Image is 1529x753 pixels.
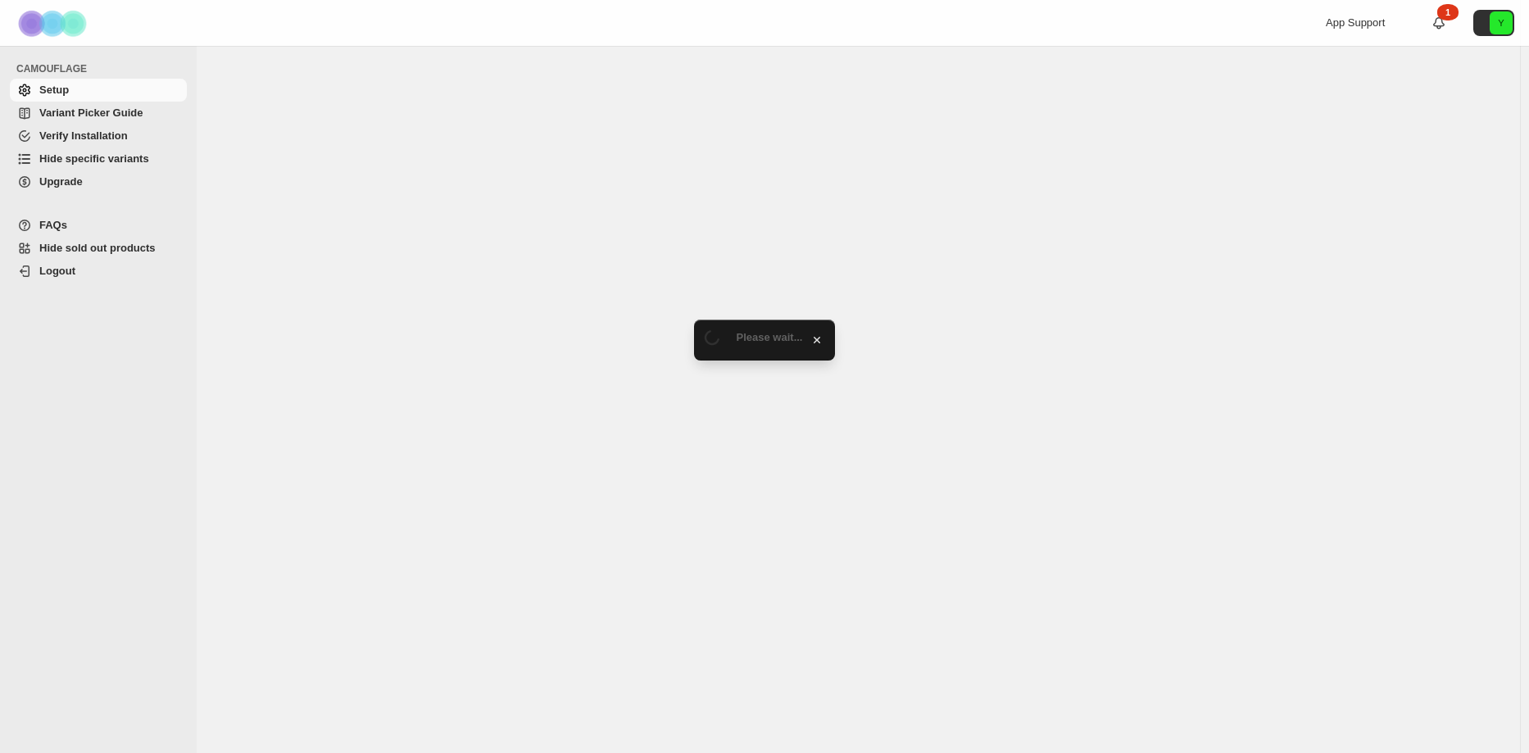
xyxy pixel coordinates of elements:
a: Logout [10,260,187,283]
span: CAMOUFLAGE [16,62,188,75]
div: 1 [1437,4,1459,20]
span: Verify Installation [39,129,128,142]
span: Variant Picker Guide [39,107,143,119]
text: Y [1498,18,1504,28]
a: FAQs [10,214,187,237]
a: Upgrade [10,170,187,193]
a: Hide specific variants [10,147,187,170]
span: Please wait... [737,331,803,343]
span: Hide specific variants [39,152,149,165]
a: Setup [10,79,187,102]
img: Camouflage [13,1,95,46]
a: Verify Installation [10,125,187,147]
span: Avatar with initials Y [1490,11,1513,34]
span: App Support [1326,16,1385,29]
a: Variant Picker Guide [10,102,187,125]
a: 1 [1431,15,1447,31]
a: Hide sold out products [10,237,187,260]
span: FAQs [39,219,67,231]
span: Logout [39,265,75,277]
span: Setup [39,84,69,96]
span: Hide sold out products [39,242,156,254]
span: Upgrade [39,175,83,188]
button: Avatar with initials Y [1473,10,1514,36]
